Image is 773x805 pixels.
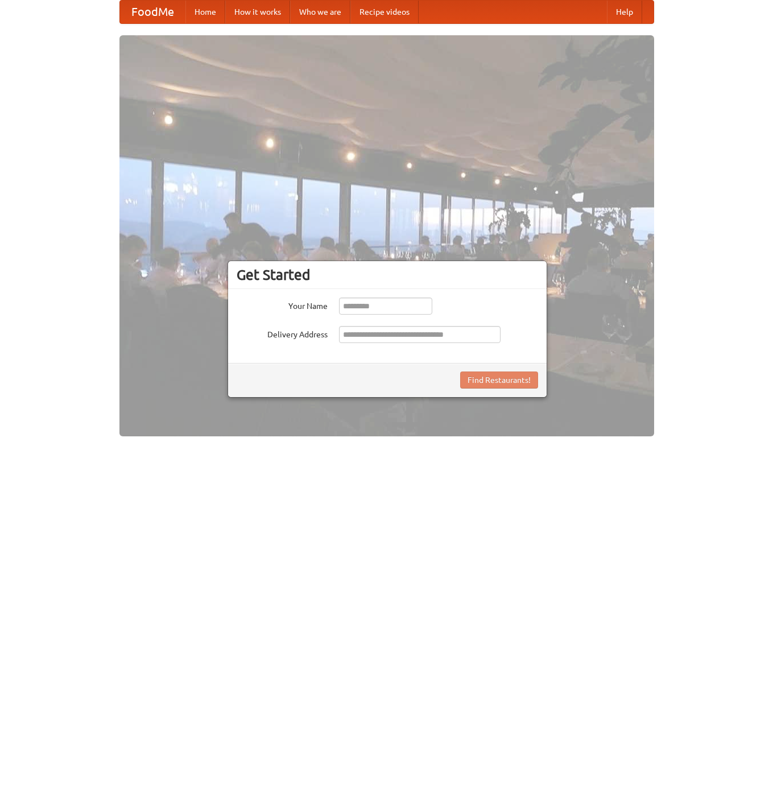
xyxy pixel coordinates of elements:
[120,1,185,23] a: FoodMe
[237,326,328,340] label: Delivery Address
[350,1,419,23] a: Recipe videos
[185,1,225,23] a: Home
[290,1,350,23] a: Who we are
[237,298,328,312] label: Your Name
[225,1,290,23] a: How it works
[607,1,642,23] a: Help
[237,266,538,283] h3: Get Started
[460,371,538,389] button: Find Restaurants!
